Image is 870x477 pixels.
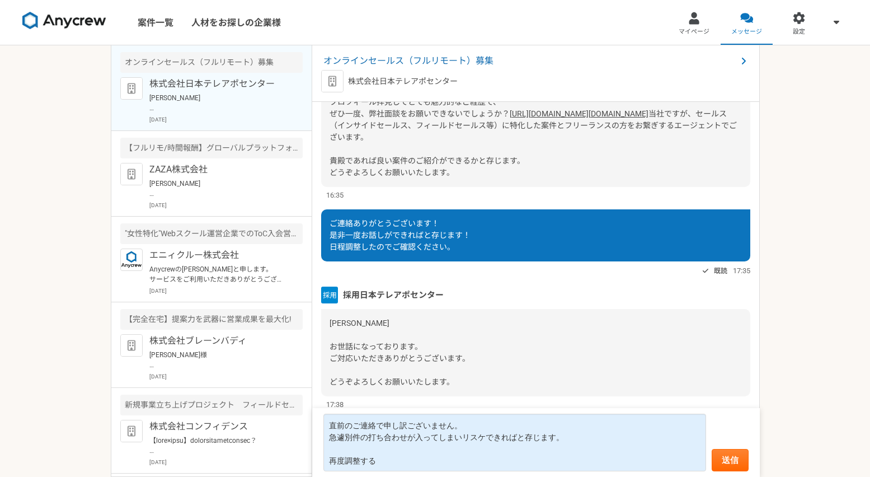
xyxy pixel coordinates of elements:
[321,70,344,92] img: default_org_logo-42cde973f59100197ec2c8e796e4974ac8490bb5b08a0eb061ff975e4574aa76.png
[149,163,288,176] p: ZAZA株式会社
[149,436,288,456] p: 【lore×ipsu】dolorsitametconsec？ adipiscingelitseddoeius。 tempor、incididuntutlaboreetdo、magnaaliqua...
[679,27,709,36] span: マイページ
[323,54,737,68] span: オンラインセールス（フルリモート）募集
[348,76,458,87] p: 株式会社日本テレアポセンター
[120,163,143,185] img: default_org_logo-42cde973f59100197ec2c8e796e4974ac8490bb5b08a0eb061ff975e4574aa76.png
[149,420,288,433] p: 株式会社コンフィデンス
[120,77,143,100] img: default_org_logo-42cde973f59100197ec2c8e796e4974ac8490bb5b08a0eb061ff975e4574aa76.png
[149,458,303,466] p: [DATE]
[120,52,303,73] div: オンラインセールス（フルリモート）募集
[330,109,737,177] span: 当社ですが、セールス（インサイドセールス、フィールドセールス等）に特化した案件とフリーランスの方をお繋ぎするエージェントでございます。 貴殿であれば良い案件のご紹介ができるかと存じます。 どうぞ...
[149,93,288,113] p: [PERSON_NAME] お世話になっております。 ご対応いただきありがとうございます。 どうぞよろしくお願いいたします。
[733,265,750,276] span: 17:35
[714,264,727,278] span: 既読
[120,395,303,415] div: 新規事業立ち上げプロジェクト フィールドセールス
[149,264,288,284] p: Anycrewの[PERSON_NAME]と申します。 サービスをご利用いただきありがとうございます。 プロフィールを拝見し、これまでのご経験を踏まえて、こちらの案件でご活躍いただけるのではと思...
[22,12,106,30] img: 8DqYSo04kwAAAAASUVORK5CYII=
[323,414,706,471] textarea: 直前のご連絡で申し訳ございません。 急遽別件の打ち合わせが入ってしまいリスケできればと存じます。 再度調整する
[120,334,143,357] img: default_org_logo-42cde973f59100197ec2c8e796e4974ac8490bb5b08a0eb061ff975e4574aa76.png
[149,201,303,209] p: [DATE]
[149,350,288,370] p: [PERSON_NAME]様 お世話になっております。 株式会社ブレーンバディ採用担当です。 先程お送りしたお名前に訂正があり再度ご連絡いたしました。 誤りがあり、大変申し訳ございません。 この...
[326,190,344,200] span: 16:35
[793,27,805,36] span: 設定
[149,115,303,124] p: [DATE]
[120,223,303,244] div: "女性特化"Webスクール運営企業でのToC入会営業（フルリモート可）
[321,287,338,303] img: unnamed.png
[326,399,344,410] span: 17:38
[330,74,510,118] span: お世話になっております。 プロフィール拝見してとても魅力的なご経歴で、 ぜひ一度、弊社面談をお願いできないでしょうか？
[120,138,303,158] div: 【フルリモ/時間報酬】グローバルプラットフォームのカスタマーサクセス急募！
[712,449,749,471] button: 送信
[149,372,303,381] p: [DATE]
[120,249,143,271] img: logo_text_blue_01.png
[149,249,288,262] p: エニィクルー株式会社
[510,109,648,118] a: [URL][DOMAIN_NAME][DOMAIN_NAME]
[120,309,303,330] div: 【完全在宅】提案力を武器に営業成果を最大化!
[343,289,444,301] span: 採用日本テレアポセンター
[330,319,470,386] span: [PERSON_NAME] お世話になっております。 ご対応いただきありがとうございます。 どうぞよろしくお願いいたします。
[330,219,471,251] span: ご連絡ありがとうございます！ 是非一度お話しができればと存じます！ 日程調整したのでご確認ください。
[120,420,143,442] img: default_org_logo-42cde973f59100197ec2c8e796e4974ac8490bb5b08a0eb061ff975e4574aa76.png
[149,287,303,295] p: [DATE]
[149,77,288,91] p: 株式会社日本テレアポセンター
[149,334,288,348] p: 株式会社ブレーンバディ
[731,27,762,36] span: メッセージ
[149,179,288,199] p: [PERSON_NAME] お世話になっております。 ZAZA株式会社の[PERSON_NAME]です。 ご稼働いただいているにもかかわらず 度々ご案内してしまい大変失礼いたしました。 引き続き...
